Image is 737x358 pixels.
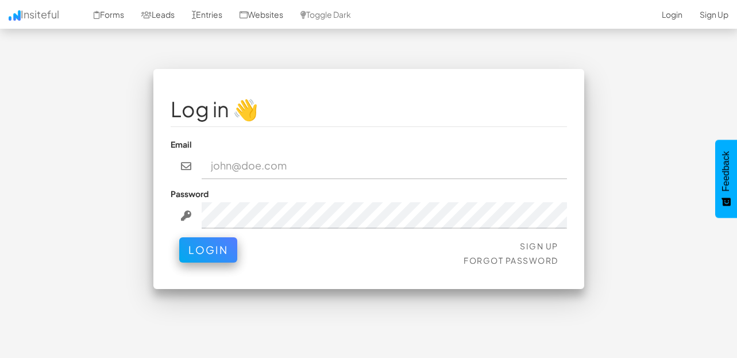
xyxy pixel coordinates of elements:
[171,138,192,150] label: Email
[464,255,558,265] a: Forgot Password
[9,10,21,21] img: icon.png
[202,153,567,179] input: john@doe.com
[721,151,731,191] span: Feedback
[520,241,558,251] a: Sign Up
[715,140,737,218] button: Feedback - Show survey
[171,188,209,199] label: Password
[179,237,237,263] button: Login
[171,98,567,121] h1: Log in 👋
